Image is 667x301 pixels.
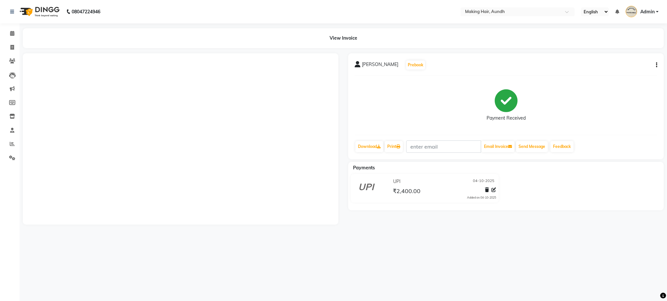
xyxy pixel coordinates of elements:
span: Payments [353,165,375,171]
input: enter email [406,140,481,153]
button: Email Invoice [481,141,515,152]
button: Prebook [406,60,425,70]
button: Send Message [516,141,548,152]
div: Added on 04-10-2025 [467,195,496,200]
span: Admin [640,8,655,15]
b: 08047224946 [72,3,100,21]
div: View Invoice [23,28,664,48]
img: Admin [626,6,637,17]
span: 04-10-2025 [473,178,494,185]
div: Payment Received [487,115,526,122]
span: ₹2,400.00 [393,187,420,196]
span: UPI [393,178,401,185]
a: Print [385,141,403,152]
span: [PERSON_NAME] [362,61,398,70]
img: logo [17,3,61,21]
a: Download [355,141,383,152]
a: Feedback [550,141,574,152]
